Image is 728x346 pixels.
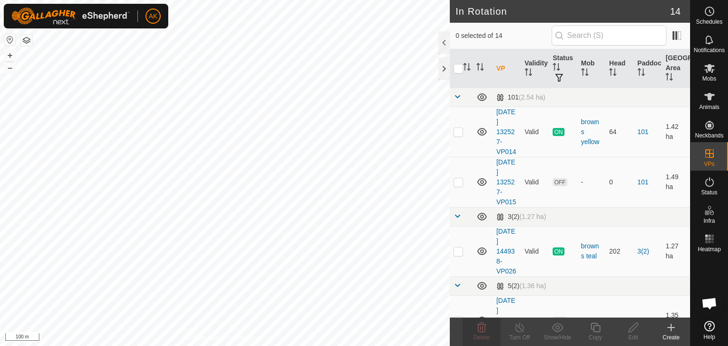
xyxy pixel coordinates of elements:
p-sorticon: Activate to sort [637,70,645,77]
span: OFF [553,317,567,325]
span: OFF [553,178,567,186]
a: 101 [637,178,648,186]
button: + [4,50,16,61]
span: 14 [670,4,681,18]
div: Edit [614,333,652,342]
td: 1.42 ha [662,107,690,157]
td: 1.49 ha [662,157,690,207]
a: [DATE] 144938-VP027 [496,297,516,344]
span: 0 selected of 14 [455,31,551,41]
span: Mobs [702,76,716,82]
span: Schedules [696,19,722,25]
th: Mob [577,49,606,88]
th: Head [605,49,634,88]
div: Turn Off [500,333,538,342]
a: [DATE] 132527-VP015 [496,158,516,206]
p-sorticon: Activate to sort [609,70,617,77]
p-sorticon: Activate to sort [525,70,532,77]
div: browns teal [581,241,602,261]
span: ON [553,128,564,136]
p-sorticon: Activate to sort [463,64,471,72]
td: Valid [521,226,549,276]
span: (2.54 ha) [519,93,545,101]
td: 0 [605,157,634,207]
span: (1.36 ha) [519,282,546,290]
p-sorticon: Activate to sort [553,64,560,72]
td: Valid [521,295,549,346]
th: VP [492,49,521,88]
div: - [581,177,602,187]
div: Copy [576,333,614,342]
span: Heatmap [698,246,721,252]
div: Show/Hide [538,333,576,342]
button: – [4,62,16,73]
td: 1.27 ha [662,226,690,276]
div: 5(2) [496,282,546,290]
th: Paddock [634,49,662,88]
td: 1.35 ha [662,295,690,346]
span: Animals [699,104,719,110]
span: Delete [473,334,490,341]
td: Valid [521,157,549,207]
td: 202 [605,226,634,276]
h2: In Rotation [455,6,670,17]
a: [DATE] 132527-VP014 [496,108,516,155]
a: [DATE] 144938-VP026 [496,228,516,275]
input: Search (S) [552,26,666,46]
span: Neckbands [695,133,723,138]
th: [GEOGRAPHIC_DATA] Area [662,49,690,88]
p-sorticon: Activate to sort [581,70,589,77]
a: 5(2) [637,317,649,324]
div: Create [652,333,690,342]
span: ON [553,247,564,255]
div: 3(2) [496,213,546,221]
a: Contact Us [234,334,262,342]
span: Status [701,190,717,195]
td: 0 [605,295,634,346]
div: browns yellow [581,117,602,147]
span: Help [703,334,715,340]
button: Reset Map [4,34,16,46]
div: Open chat [695,289,724,318]
td: 64 [605,107,634,157]
a: Privacy Policy [188,334,223,342]
p-sorticon: Activate to sort [665,74,673,82]
a: Help [691,317,728,344]
th: Status [549,49,577,88]
img: Gallagher Logo [11,8,130,25]
a: 3(2) [637,247,649,255]
span: VPs [704,161,714,167]
a: 101 [637,128,648,136]
span: Infra [703,218,715,224]
td: Valid [521,107,549,157]
button: Map Layers [21,35,32,46]
span: (1.27 ha) [519,213,546,220]
span: Notifications [694,47,725,53]
th: Validity [521,49,549,88]
div: 101 [496,93,545,101]
div: - [581,316,602,326]
span: AK [149,11,158,21]
p-sorticon: Activate to sort [476,64,484,72]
